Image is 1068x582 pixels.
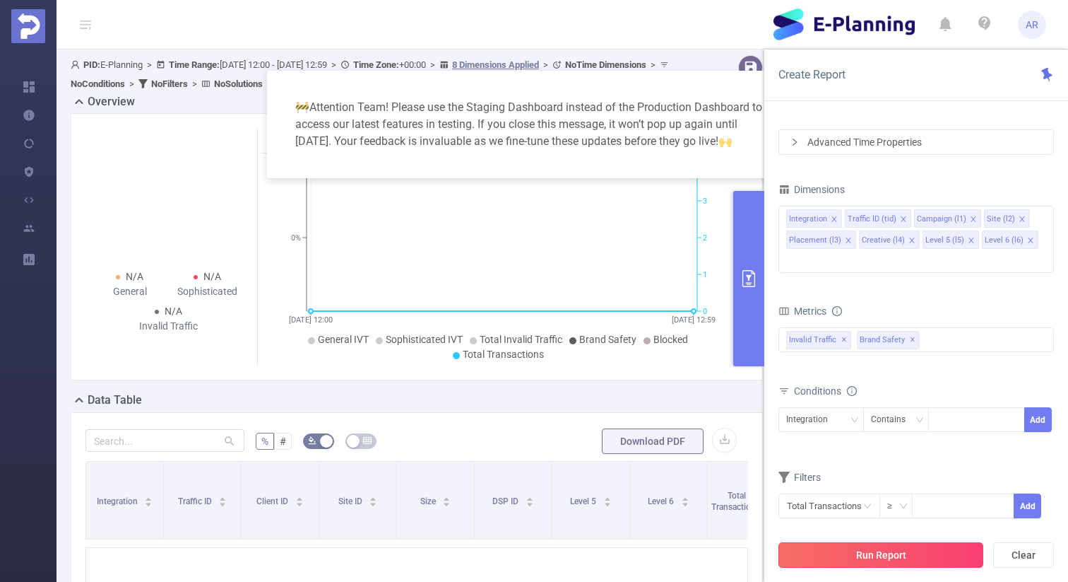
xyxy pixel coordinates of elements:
div: Placement (l3) [789,231,841,250]
div: Attention Team! Please use the Staging Dashboard instead of the Production Dashboard to access ou... [284,88,784,161]
li: Campaign (l1) [914,209,981,228]
i: icon: close [968,237,975,245]
button: Add [1024,407,1052,432]
button: Add [1014,494,1041,518]
span: Conditions [794,385,857,397]
i: icon: close [845,237,852,245]
i: icon: down [850,416,859,426]
i: icon: close [970,216,977,224]
span: Create Report [778,68,845,81]
i: icon: close [908,237,915,245]
span: Metrics [778,305,826,317]
button: Run Report [778,542,983,568]
i: icon: down [915,416,924,426]
li: Site (l2) [984,209,1030,228]
span: ✕ [910,332,915,349]
li: Integration [786,209,842,228]
i: icon: down [899,502,908,512]
div: Integration [789,210,827,228]
div: icon: rightAdvanced Time Properties [779,130,1053,154]
i: icon: info-circle [847,386,857,396]
span: warning [295,100,309,114]
span: ✕ [841,332,847,349]
span: Invalid Traffic [786,331,851,349]
div: Site (l2) [987,210,1015,228]
div: Contains [871,408,915,431]
button: Clear [993,542,1054,568]
i: icon: close [1027,237,1034,245]
span: Filters [778,472,821,483]
i: icon: close [900,216,907,224]
div: Campaign (l1) [917,210,966,228]
div: Level 5 (l5) [925,231,964,250]
span: Brand Safety [857,331,920,349]
div: Creative (l4) [862,231,905,250]
li: Placement (l3) [786,231,856,249]
span: Dimensions [778,184,845,195]
i: icon: info-circle [832,306,842,316]
div: Traffic ID (tid) [848,210,896,228]
div: Level 6 (l6) [985,231,1024,250]
i: icon: right [790,138,799,146]
i: icon: close [831,216,838,224]
span: highfive [718,134,732,148]
div: Integration [786,408,838,431]
li: Level 6 (l6) [982,231,1038,249]
li: Creative (l4) [859,231,920,249]
li: Traffic ID (tid) [845,209,911,228]
div: ≥ [887,494,902,518]
button: Close [761,71,801,110]
i: icon: close [1019,216,1026,224]
li: Level 5 (l5) [922,231,979,249]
